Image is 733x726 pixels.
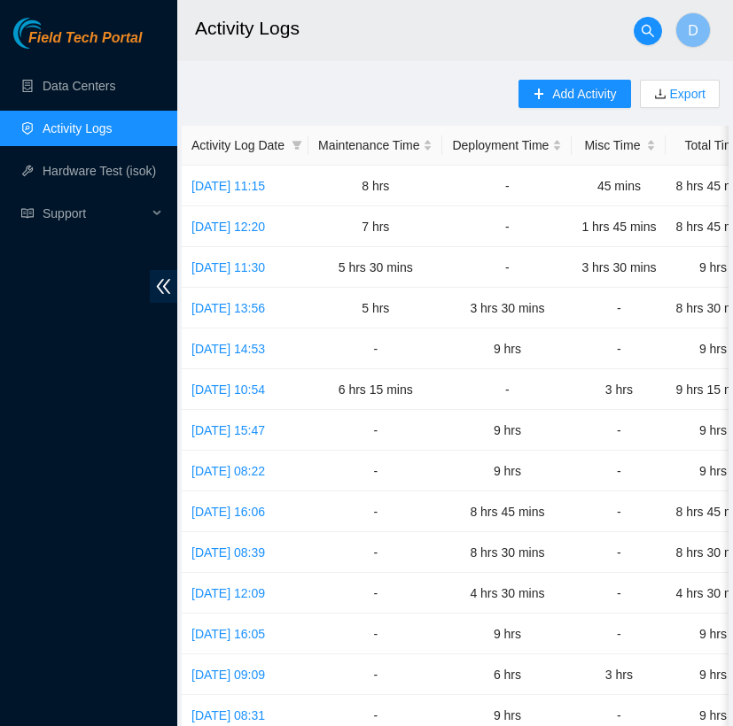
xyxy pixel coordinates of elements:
span: Add Activity [552,84,616,104]
td: 3 hrs 30 mins [572,247,666,288]
td: 7 hrs [308,206,442,247]
td: 3 hrs [572,654,666,695]
td: - [308,654,442,695]
span: Support [43,196,147,231]
td: - [572,451,666,491]
span: plus [533,88,545,102]
td: - [308,573,442,614]
td: 8 hrs [308,166,442,206]
a: [DATE] 10:54 [191,382,265,397]
td: - [308,532,442,573]
td: - [572,328,666,369]
td: 3 hrs [572,369,666,410]
a: Export [667,87,706,101]
td: - [572,614,666,654]
span: read [21,207,34,220]
a: [DATE] 08:39 [191,545,265,560]
a: [DATE] 16:06 [191,505,265,519]
button: D [675,12,711,48]
td: 6 hrs [442,654,572,695]
a: Hardware Test (isok) [43,164,156,178]
td: - [572,288,666,328]
a: [DATE] 12:09 [191,586,265,600]
td: 9 hrs [442,328,572,369]
span: Field Tech Portal [28,30,142,47]
span: download [654,88,667,102]
td: - [308,328,442,369]
td: 9 hrs [442,451,572,491]
td: - [572,491,666,532]
td: - [572,410,666,451]
span: Activity Log Date [191,135,285,155]
a: Akamai TechnologiesField Tech Portal [13,32,142,55]
span: search [635,24,661,38]
a: [DATE] 08:31 [191,708,265,722]
span: filter [292,140,302,151]
td: 9 hrs [442,614,572,654]
button: plusAdd Activity [519,80,630,108]
td: 6 hrs 15 mins [308,369,442,410]
a: [DATE] 15:47 [191,423,265,437]
td: 3 hrs 30 mins [442,288,572,328]
td: 8 hrs 30 mins [442,532,572,573]
span: double-left [150,270,177,303]
td: - [308,451,442,491]
a: [DATE] 16:05 [191,627,265,641]
a: [DATE] 09:09 [191,668,265,682]
td: - [442,166,572,206]
td: - [308,410,442,451]
span: filter [288,132,306,158]
a: [DATE] 11:15 [191,179,265,193]
td: - [308,614,442,654]
td: 8 hrs 45 mins [442,491,572,532]
span: D [688,19,698,42]
a: [DATE] 08:22 [191,464,265,478]
button: search [634,17,662,45]
a: [DATE] 11:30 [191,260,265,274]
td: - [572,573,666,614]
td: - [572,532,666,573]
td: - [308,491,442,532]
td: 1 hrs 45 mins [572,206,666,247]
td: 9 hrs [442,410,572,451]
td: 45 mins [572,166,666,206]
td: - [442,247,572,288]
a: [DATE] 13:56 [191,301,265,315]
a: Activity Logs [43,121,113,135]
a: [DATE] 14:53 [191,342,265,356]
button: downloadExport [640,80,720,108]
img: Akamai Technologies [13,18,90,49]
td: - [442,369,572,410]
td: 5 hrs [308,288,442,328]
td: 5 hrs 30 mins [308,247,442,288]
td: - [442,206,572,247]
td: 4 hrs 30 mins [442,573,572,614]
a: Data Centers [43,79,115,93]
a: [DATE] 12:20 [191,220,265,234]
